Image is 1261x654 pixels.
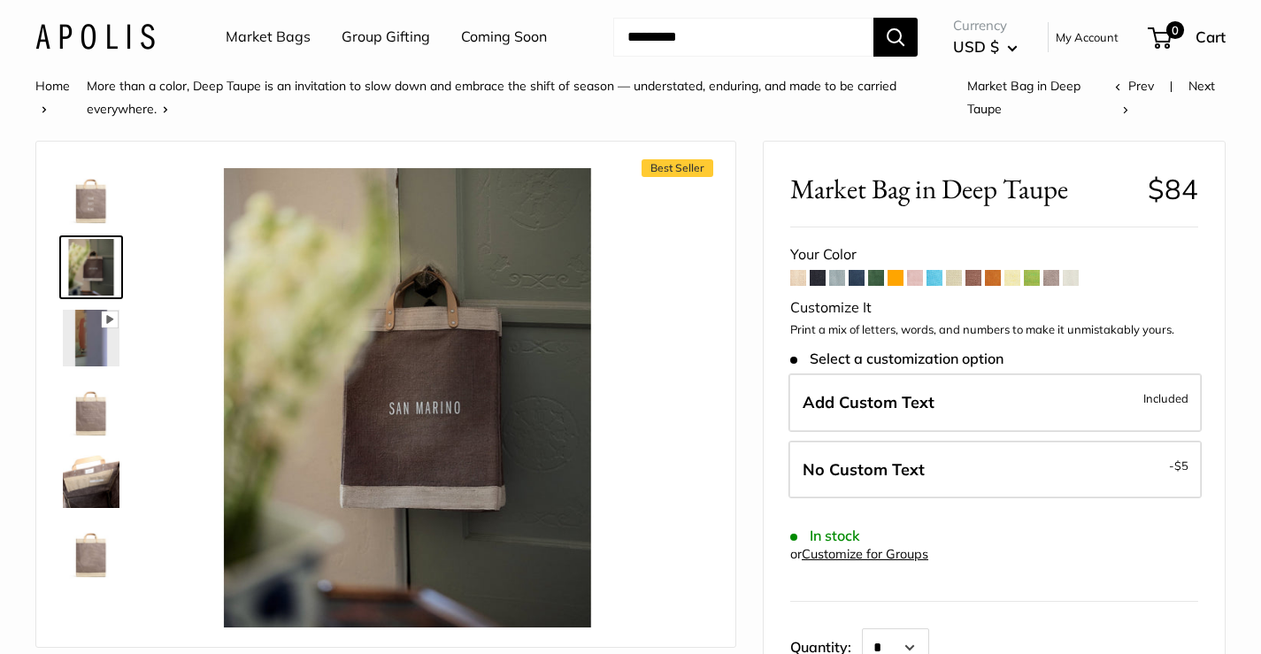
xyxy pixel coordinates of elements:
[953,37,999,56] span: USD $
[790,542,928,566] div: or
[1169,455,1188,476] span: -
[1196,27,1226,46] span: Cart
[790,295,1198,321] div: Customize It
[790,173,1134,205] span: Market Bag in Deep Taupe
[802,546,928,562] a: Customize for Groups
[59,519,123,582] a: Market Bag in Deep Taupe
[63,451,119,508] img: Market Bag in Deep Taupe
[803,392,934,412] span: Add Custom Text
[461,24,547,50] a: Coming Soon
[59,306,123,370] a: Market Bag in Deep Taupe
[967,78,1080,117] span: Market Bag in Deep Taupe
[59,448,123,512] a: Market Bag in Deep Taupe
[63,381,119,437] img: Market Bag in Deep Taupe
[642,159,713,177] span: Best Seller
[63,168,119,225] img: Market Bag in Deep Taupe
[63,310,119,366] img: Market Bag in Deep Taupe
[59,165,123,228] a: Market Bag in Deep Taupe
[803,459,925,480] span: No Custom Text
[178,168,637,627] img: Market Bag in Deep Taupe
[35,74,1115,120] nav: Breadcrumb
[1150,23,1226,51] a: 0 Cart
[1143,388,1188,409] span: Included
[790,527,860,544] span: In stock
[63,522,119,579] img: Market Bag in Deep Taupe
[63,239,119,296] img: Market Bag in Deep Taupe
[1056,27,1119,48] a: My Account
[35,78,70,94] a: Home
[59,377,123,441] a: Market Bag in Deep Taupe
[1148,172,1198,206] span: $84
[873,18,918,57] button: Search
[1166,21,1184,39] span: 0
[953,33,1018,61] button: USD $
[87,78,896,117] a: More than a color, Deep Taupe is an invitation to slow down and embrace the shift of season — und...
[1174,458,1188,473] span: $5
[790,350,1003,367] span: Select a customization option
[35,24,155,50] img: Apolis
[790,321,1198,339] p: Print a mix of letters, words, and numbers to make it unmistakably yours.
[613,18,873,57] input: Search...
[59,235,123,299] a: Market Bag in Deep Taupe
[342,24,430,50] a: Group Gifting
[953,13,1018,38] span: Currency
[790,242,1198,268] div: Your Color
[788,441,1202,499] label: Leave Blank
[1115,78,1154,94] a: Prev
[226,24,311,50] a: Market Bags
[788,373,1202,432] label: Add Custom Text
